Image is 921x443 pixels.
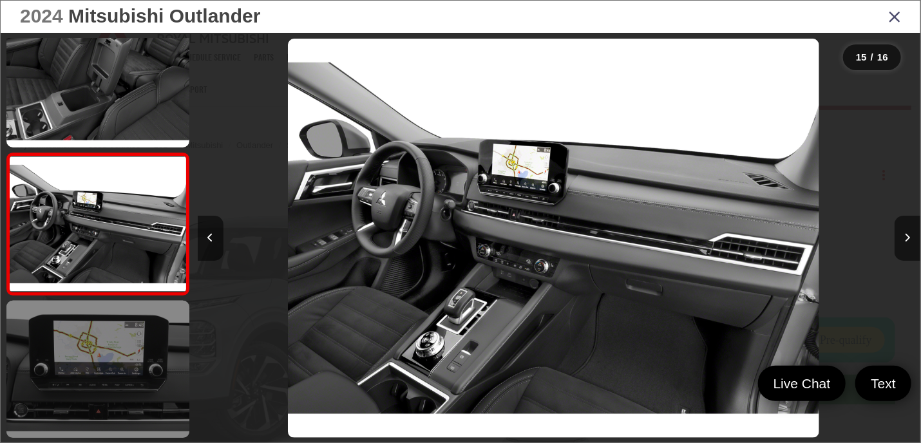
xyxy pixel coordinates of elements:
[68,5,260,26] span: Mitsubishi Outlander
[895,216,920,261] button: Next image
[767,375,837,392] span: Live Chat
[20,5,63,26] span: 2024
[758,366,846,401] a: Live Chat
[192,39,915,437] div: 2024 Mitsubishi Outlander SE 14
[877,52,888,62] span: 16
[864,375,902,392] span: Text
[855,366,911,401] a: Text
[888,8,901,24] i: Close gallery
[288,39,820,437] img: 2024 Mitsubishi Outlander SE
[198,216,223,261] button: Previous image
[856,52,867,62] span: 15
[8,156,187,291] img: 2024 Mitsubishi Outlander SE
[5,9,191,149] img: 2024 Mitsubishi Outlander SE
[869,53,875,62] span: /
